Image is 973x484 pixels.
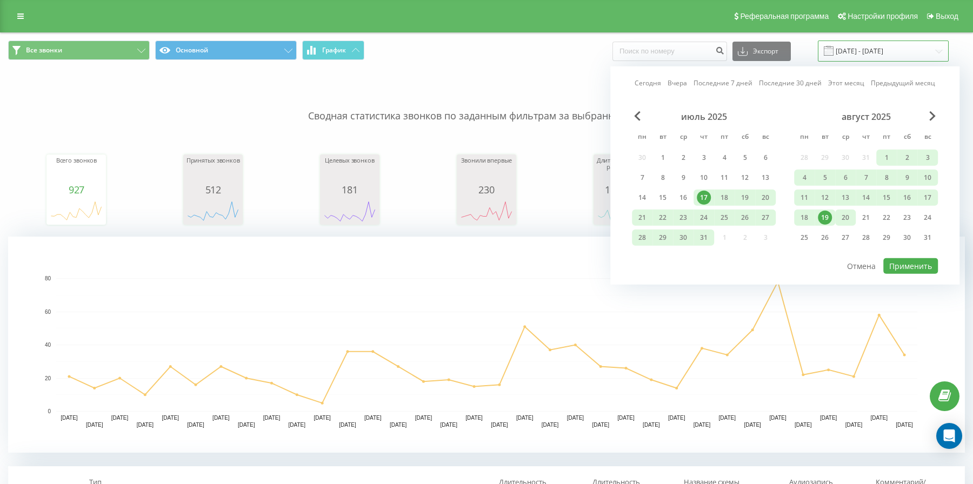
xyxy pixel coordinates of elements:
abbr: воскресенье [919,130,936,146]
div: пн 21 июля 2025 г. [632,210,652,226]
abbr: пятница [878,130,895,146]
p: Сводная статистика звонков по заданным фильтрам за выбранный период [8,88,965,123]
div: 26 [818,231,832,245]
div: сб 2 авг. 2025 г. [897,150,917,166]
text: [DATE] [795,422,812,428]
div: 10 [921,171,935,185]
div: вт 1 июля 2025 г. [652,150,673,166]
div: 29 [879,231,894,245]
div: вс 24 авг. 2025 г. [917,210,938,226]
text: 20 [45,375,51,381]
div: вс 27 июля 2025 г. [755,210,776,226]
div: пн 11 авг. 2025 г. [794,190,815,206]
div: сб 5 июля 2025 г. [735,150,755,166]
div: 18ч 42м [596,184,650,195]
div: 512 [186,184,240,195]
div: 20 [758,191,772,205]
div: 17 [697,191,711,205]
div: пн 7 июля 2025 г. [632,170,652,186]
text: [DATE] [744,422,761,428]
div: 11 [797,191,811,205]
a: Этот месяц [828,78,864,88]
div: чт 14 авг. 2025 г. [856,190,876,206]
div: 4 [717,151,731,165]
div: 230 [459,184,514,195]
div: ср 20 авг. 2025 г. [835,210,856,226]
input: Поиск по номеру [612,42,727,61]
div: сб 26 июля 2025 г. [735,210,755,226]
div: сб 9 авг. 2025 г. [897,170,917,186]
button: Отмена [841,258,882,274]
div: A chart. [49,195,103,227]
div: 22 [879,211,894,225]
div: вт 19 авг. 2025 г. [815,210,835,226]
abbr: суббота [737,130,753,146]
text: 60 [45,309,51,315]
svg: A chart. [323,195,377,227]
div: 1 [879,151,894,165]
div: 18 [797,211,811,225]
div: вт 5 авг. 2025 г. [815,170,835,186]
div: вт 22 июля 2025 г. [652,210,673,226]
div: 30 [676,231,690,245]
text: [DATE] [820,415,837,421]
text: [DATE] [441,422,458,428]
div: вт 29 июля 2025 г. [652,230,673,246]
div: 27 [838,231,852,245]
a: Предыдущий месяц [871,78,935,88]
div: ср 23 июля 2025 г. [673,210,694,226]
div: 4 [797,171,811,185]
div: июль 2025 [632,111,776,122]
svg: A chart. [459,195,514,227]
text: [DATE] [516,415,534,421]
div: 13 [838,191,852,205]
div: сб 19 июля 2025 г. [735,190,755,206]
span: Настройки профиля [848,12,918,21]
text: [DATE] [668,415,685,421]
text: [DATE] [314,415,331,421]
text: [DATE] [137,422,154,428]
div: сб 30 авг. 2025 г. [897,230,917,246]
div: сб 16 авг. 2025 г. [897,190,917,206]
div: Open Intercom Messenger [936,423,962,449]
div: 19 [738,191,752,205]
div: 9 [676,171,690,185]
text: [DATE] [643,422,660,428]
span: Previous Month [634,111,641,121]
div: 12 [738,171,752,185]
div: 8 [656,171,670,185]
abbr: четверг [858,130,874,146]
div: 927 [49,184,103,195]
div: пт 11 июля 2025 г. [714,170,735,186]
span: Next Month [929,111,936,121]
text: [DATE] [86,422,103,428]
div: Длительность всех разговоров [596,157,650,184]
div: Звонили впервые [459,157,514,184]
text: [DATE] [567,415,584,421]
div: чт 7 авг. 2025 г. [856,170,876,186]
text: [DATE] [289,422,306,428]
div: ср 6 авг. 2025 г. [835,170,856,186]
button: График [302,41,364,60]
div: 22 [656,211,670,225]
div: чт 10 июля 2025 г. [694,170,714,186]
div: 28 [635,231,649,245]
a: Последние 30 дней [759,78,822,88]
text: [DATE] [187,422,204,428]
div: 2 [900,151,914,165]
span: Все звонки [26,46,62,55]
abbr: четверг [696,130,712,146]
button: Экспорт [732,42,791,61]
text: [DATE] [415,415,432,421]
text: 0 [48,408,51,414]
div: пн 28 июля 2025 г. [632,230,652,246]
text: [DATE] [111,415,129,421]
text: [DATE] [845,422,863,428]
span: Выход [936,12,958,21]
text: [DATE] [719,415,736,421]
text: [DATE] [896,422,913,428]
div: август 2025 [794,111,938,122]
div: ср 13 авг. 2025 г. [835,190,856,206]
div: 17 [921,191,935,205]
div: 5 [818,171,832,185]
